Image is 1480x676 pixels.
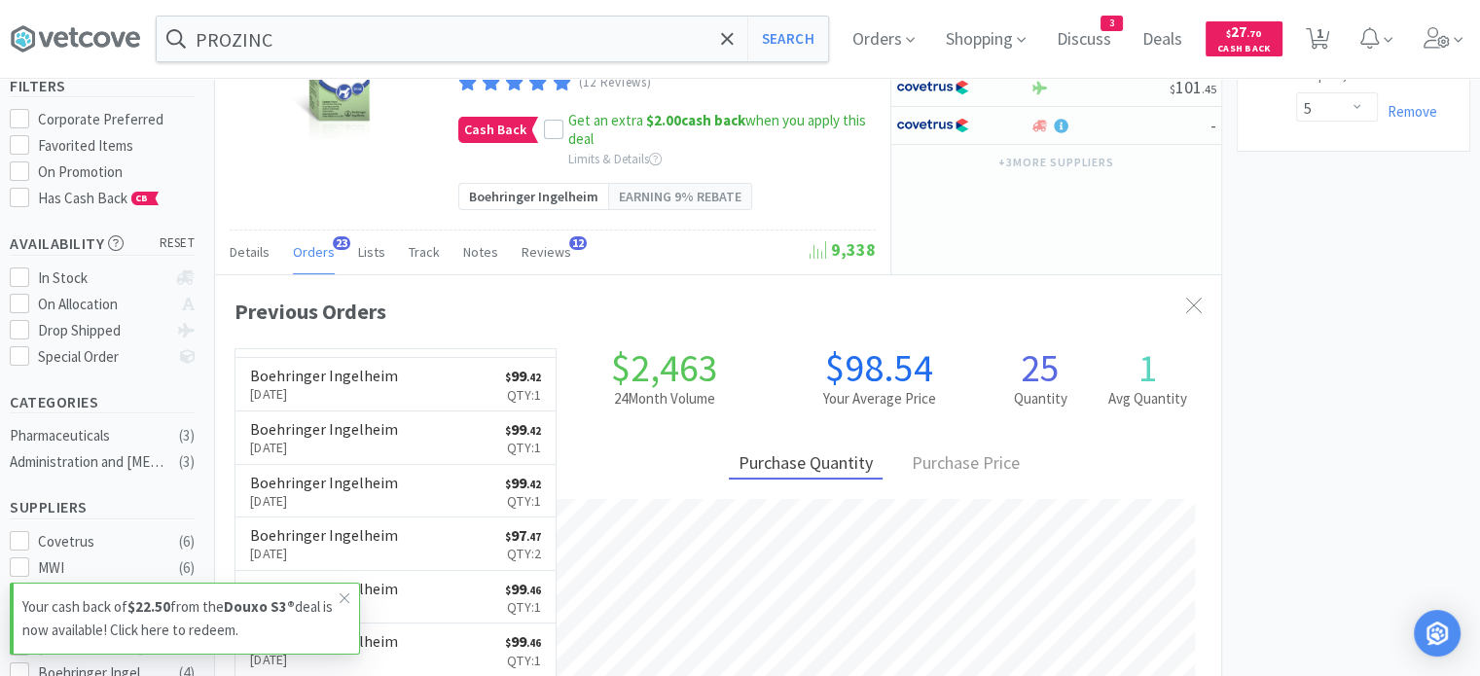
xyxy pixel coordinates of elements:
[10,75,195,97] h5: Filters
[1217,44,1271,56] span: Cash Back
[38,319,167,342] div: Drop Shipped
[902,449,1029,480] div: Purchase Price
[772,348,987,387] h1: $98.54
[526,584,541,597] span: . 46
[179,450,195,474] div: ( 3 )
[224,597,295,616] strong: Douxo S3®
[646,111,745,129] strong: cash back
[179,424,195,447] div: ( 3 )
[505,384,541,406] p: Qty: 1
[235,295,1202,329] div: Previous Orders
[38,267,167,290] div: In Stock
[568,111,866,149] span: Get an extra when you apply this deal
[505,371,511,384] span: $
[250,383,398,405] p: [DATE]
[987,387,1094,410] h2: Quantity
[505,437,541,458] p: Qty: 1
[38,160,196,184] div: On Promotion
[38,530,159,553] div: Covetrus
[1170,76,1216,98] span: 101
[505,636,511,650] span: $
[22,595,340,642] p: Your cash back of from the deal is now available! Click here to redeem.
[235,411,556,465] a: Boehringer Ingelheim[DATE]$99.42Qty:1
[250,543,398,564] p: [DATE]
[409,243,440,261] span: Track
[38,556,159,580] div: MWI
[1049,31,1119,49] a: Discuss3
[569,236,587,250] span: 12
[896,111,969,140] img: 77fca1acd8b6420a9015268ca798ef17_1.png
[10,232,195,255] h5: Availability
[526,371,541,384] span: . 42
[526,478,541,491] span: . 42
[526,636,541,650] span: . 46
[505,525,541,545] span: 97
[1414,610,1461,657] div: Open Intercom Messenger
[250,581,398,596] h6: Boehringer Ingelheim
[293,243,335,261] span: Orders
[333,236,350,250] span: 23
[458,183,752,210] a: Boehringer IngelheimEarning 9% rebate
[1298,33,1338,51] a: 1
[1135,31,1190,49] a: Deals
[179,556,195,580] div: ( 6 )
[579,73,652,93] p: (12 Reviews)
[250,490,398,512] p: [DATE]
[505,596,541,618] p: Qty: 1
[568,151,662,167] span: Limits & Details
[10,496,195,518] h5: Suppliers
[989,149,1124,176] button: +3more suppliers
[157,17,828,61] input: Search by item, sku, manufacturer, ingredient, size...
[1210,114,1216,136] span: -
[1206,13,1282,65] a: $27.70Cash Back
[463,243,498,261] span: Notes
[179,530,195,553] div: ( 6 )
[235,465,556,518] a: Boehringer Ingelheim[DATE]$99.42Qty:1
[230,243,270,261] span: Details
[987,348,1094,387] h1: 25
[358,243,385,261] span: Lists
[505,419,541,439] span: 99
[619,186,741,207] span: Earning 9% rebate
[250,368,398,383] h6: Boehringer Ingelheim
[1101,17,1122,30] span: 3
[522,243,571,261] span: Reviews
[10,391,195,413] h5: Categories
[38,108,196,131] div: Corporate Preferred
[505,478,511,491] span: $
[250,437,398,458] p: [DATE]
[469,186,598,207] span: Boehringer Ingelheim
[505,530,511,544] span: $
[38,189,160,207] span: Has Cash Back
[250,421,398,437] h6: Boehringer Ingelheim
[127,597,170,616] strong: $22.50
[505,650,541,671] p: Qty: 1
[38,345,167,369] div: Special Order
[505,473,541,492] span: 99
[505,584,511,597] span: $
[132,193,152,204] span: CB
[38,293,167,316] div: On Allocation
[526,424,541,438] span: . 42
[729,449,883,480] div: Purchase Quantity
[235,358,556,411] a: Boehringer Ingelheim[DATE]$99.42Qty:1
[505,631,541,651] span: 99
[810,238,876,261] span: 9,338
[235,571,556,624] a: Boehringer Ingelheim[DATE]$99.46Qty:1
[557,348,772,387] h1: $2,463
[38,134,196,158] div: Favorited Items
[10,450,167,474] div: Administration and [MEDICAL_DATA]
[505,543,541,564] p: Qty: 2
[250,527,398,543] h6: Boehringer Ingelheim
[10,424,167,447] div: Pharmaceuticals
[505,490,541,512] p: Qty: 1
[505,579,541,598] span: 99
[1202,82,1216,96] span: . 45
[235,517,556,571] a: Boehringer Ingelheim[DATE]$97.47Qty:2
[1226,27,1231,40] span: $
[557,387,772,410] h2: 24 Month Volume
[1095,387,1202,410] h2: Avg Quantity
[459,118,531,142] span: Cash Back
[1246,27,1261,40] span: . 70
[1378,102,1437,121] a: Remove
